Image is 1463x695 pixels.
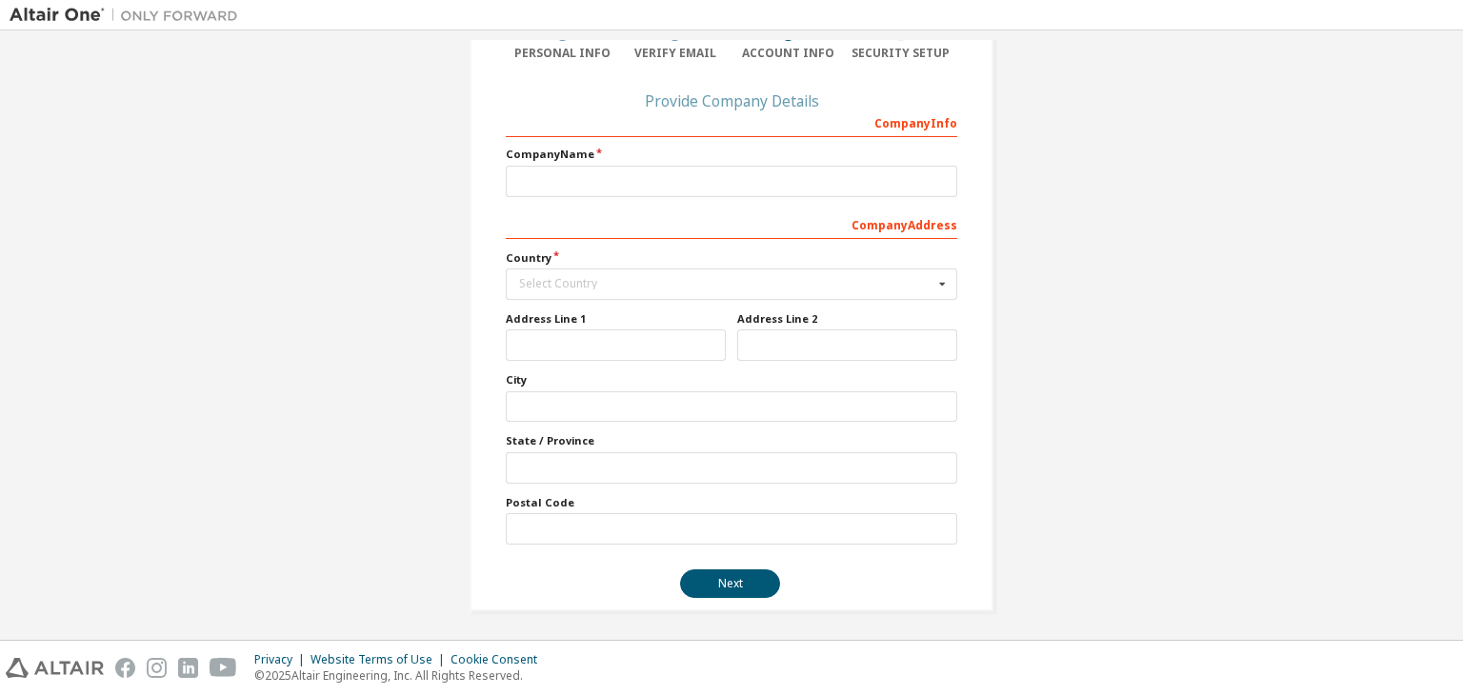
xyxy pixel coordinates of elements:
div: Verify Email [619,46,732,61]
label: City [506,372,957,387]
div: Personal Info [506,46,619,61]
label: State / Province [506,433,957,448]
label: Company Name [506,147,957,162]
div: Privacy [254,652,311,667]
div: Security Setup [845,46,958,61]
img: instagram.svg [147,658,167,678]
p: © 2025 Altair Engineering, Inc. All Rights Reserved. [254,667,549,684]
button: Next [680,569,780,598]
div: Account Info [731,46,845,61]
img: Altair One [10,6,248,25]
div: Company Info [506,107,957,137]
div: Select Country [519,278,933,289]
div: Provide Company Details [506,95,957,107]
label: Address Line 2 [737,311,957,327]
div: Website Terms of Use [311,652,451,667]
label: Postal Code [506,495,957,510]
img: facebook.svg [115,658,135,678]
div: Company Address [506,208,957,239]
img: youtube.svg [210,658,237,678]
label: Country [506,250,957,266]
img: altair_logo.svg [6,658,104,678]
div: Cookie Consent [451,652,549,667]
label: Address Line 1 [506,311,726,327]
img: linkedin.svg [178,658,198,678]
